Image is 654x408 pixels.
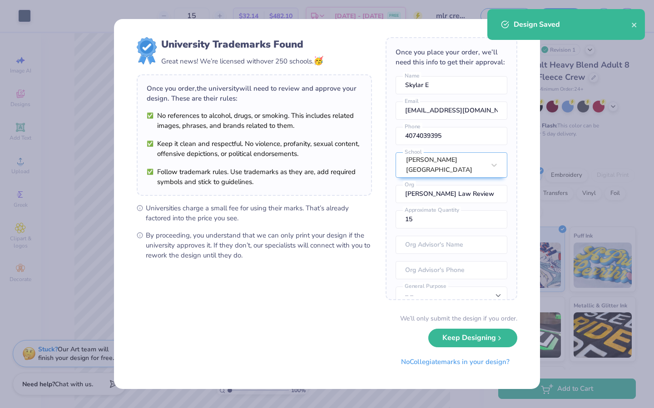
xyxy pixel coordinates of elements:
[396,210,507,228] input: Approximate Quantity
[147,111,362,131] li: No references to alcohol, drugs, or smoking. This includes related images, phrases, and brands re...
[406,155,485,175] div: [PERSON_NAME][GEOGRAPHIC_DATA]
[400,314,517,323] div: We’ll only submit the design if you order.
[396,236,507,254] input: Org Advisor's Name
[396,127,507,145] input: Phone
[147,83,362,103] div: Once you order, the university will need to review and approve your design. These are their rules:
[396,261,507,279] input: Org Advisor's Phone
[393,353,517,371] button: NoCollegiatemarks in your design?
[313,55,323,66] span: 🥳
[396,76,507,94] input: Name
[396,47,507,67] div: Once you place your order, we’ll need this info to get their approval:
[147,167,362,187] li: Follow trademark rules. Use trademarks as they are, add required symbols and stick to guidelines.
[631,19,638,30] button: close
[147,139,362,159] li: Keep it clean and respectful. No violence, profanity, sexual content, offensive depictions, or po...
[161,37,323,52] div: University Trademarks Found
[428,329,517,347] button: Keep Designing
[146,203,372,223] span: Universities charge a small fee for using their marks. That’s already factored into the price you...
[514,19,631,30] div: Design Saved
[161,55,323,67] div: Great news! We’re licensed with over 250 schools.
[146,230,372,260] span: By proceeding, you understand that we can only print your design if the university approves it. I...
[137,37,157,64] img: license-marks-badge.png
[396,102,507,120] input: Email
[396,185,507,203] input: Org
